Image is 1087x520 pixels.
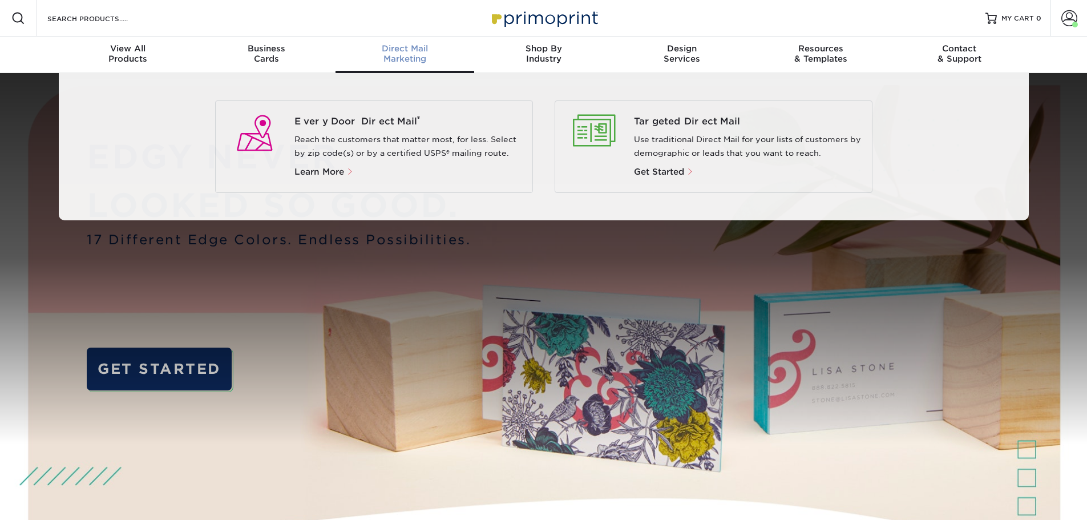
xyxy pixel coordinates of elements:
div: & Templates [751,43,890,64]
span: Get Started [634,167,684,177]
p: Reach the customers that matter most, for less. Select by zip code(s) or by a certified USPS® mai... [294,133,523,160]
a: Get Started [634,168,694,176]
div: & Support [890,43,1029,64]
span: Learn More [294,167,344,177]
a: Contact& Support [890,37,1029,73]
div: Industry [474,43,613,64]
input: SEARCH PRODUCTS..... [46,11,157,25]
span: Business [197,43,336,54]
img: Primoprint [487,6,601,30]
span: Every Door Direct Mail [294,115,523,128]
a: View AllProducts [59,37,197,73]
a: Resources& Templates [751,37,890,73]
div: Cards [197,43,336,64]
a: Targeted Direct Mail [634,115,863,128]
a: Every Door Direct Mail® [294,115,523,128]
a: BusinessCards [197,37,336,73]
a: Shop ByIndustry [474,37,613,73]
span: 0 [1036,14,1041,22]
sup: ® [417,114,420,123]
span: Direct Mail [336,43,474,54]
span: View All [59,43,197,54]
a: Learn More [294,168,358,176]
a: DesignServices [613,37,751,73]
p: Use traditional Direct Mail for your lists of customers by demographic or leads that you want to ... [634,133,863,160]
span: Design [613,43,751,54]
span: Contact [890,43,1029,54]
span: Resources [751,43,890,54]
div: Products [59,43,197,64]
div: Services [613,43,751,64]
div: Marketing [336,43,474,64]
a: Direct MailMarketing [336,37,474,73]
span: MY CART [1001,14,1034,23]
span: Shop By [474,43,613,54]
